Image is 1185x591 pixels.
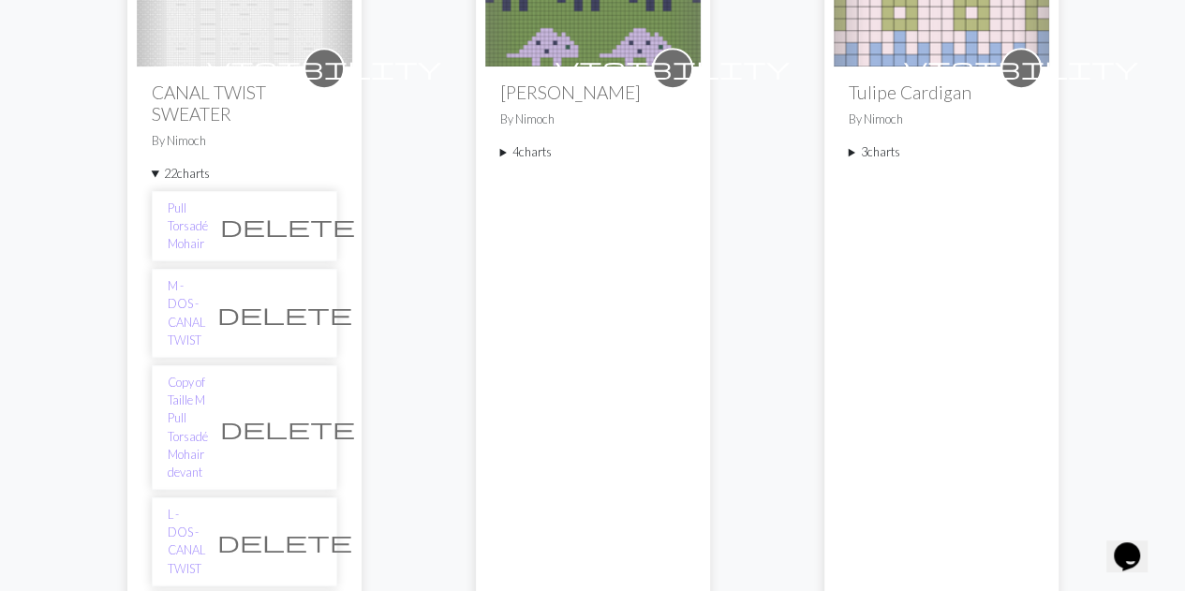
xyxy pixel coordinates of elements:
button: Delete chart [208,410,367,446]
span: delete [217,301,352,327]
a: Copy of Taille M Pull Torsadé Mohair devant [168,374,208,481]
summary: 22charts [152,165,337,183]
button: Delete chart [205,296,364,332]
h2: [PERSON_NAME] [500,81,686,103]
span: visibility [207,53,441,82]
h2: Tulipe Cardigan [849,81,1034,103]
span: delete [217,528,352,554]
i: private [555,50,790,87]
p: By Nimoch [849,111,1034,128]
span: visibility [904,53,1138,82]
span: delete [220,213,355,239]
a: Pull Torsadé Mohair [168,199,208,254]
summary: 4charts [500,143,686,161]
span: visibility [555,53,790,82]
i: private [207,50,441,87]
a: L - DOS - CANAL TWIST [168,506,205,578]
button: Delete chart [208,208,367,244]
p: By Nimoch [500,111,686,128]
button: Delete chart [205,524,364,559]
h2: CANAL TWIST SWEATER [152,81,337,125]
summary: 3charts [849,143,1034,161]
a: M - DOS - CANAL TWIST [168,277,205,349]
iframe: chat widget [1106,516,1166,572]
span: delete [220,415,355,441]
p: By Nimoch [152,132,337,150]
i: private [904,50,1138,87]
